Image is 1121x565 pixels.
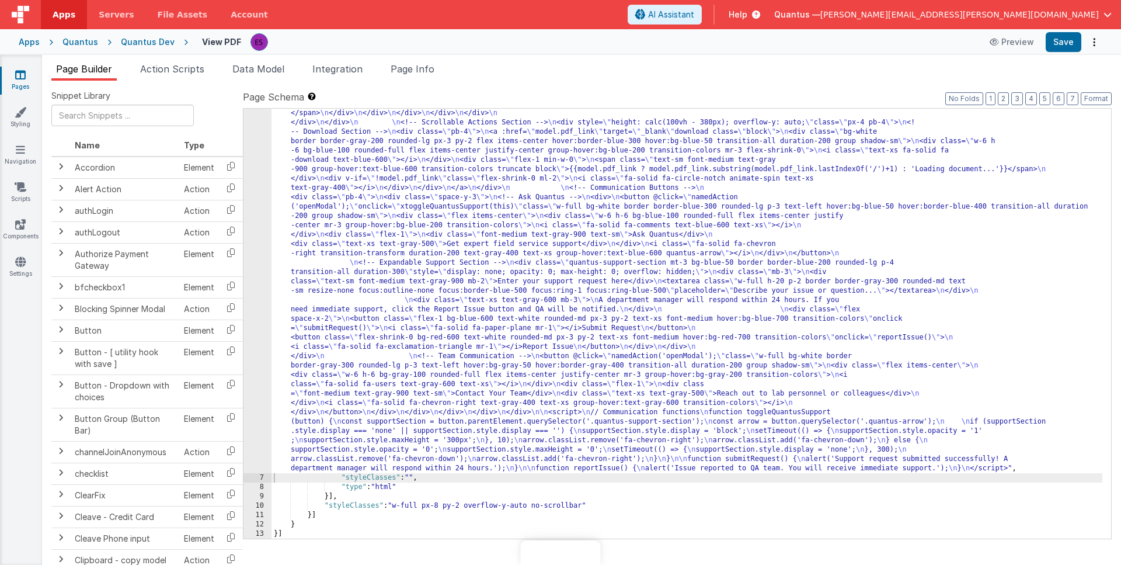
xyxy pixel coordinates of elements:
td: Element [179,157,219,179]
td: Button - [ utility hook with save ] [70,341,179,375]
span: Data Model [232,63,284,75]
td: Button Group (Button Bar) [70,408,179,441]
button: Options [1086,34,1102,50]
div: 12 [243,520,271,529]
img: 2445f8d87038429357ee99e9bdfcd63a [251,34,267,50]
span: Name [75,140,100,150]
td: authLogout [70,221,179,243]
span: Help [729,9,747,20]
div: Quantus [62,36,98,48]
td: bfcheckbox1 [70,276,179,298]
button: 1 [986,92,995,105]
span: Integration [312,63,363,75]
td: Blocking Spinner Modal [70,298,179,320]
td: Action [179,221,219,243]
td: Element [179,375,219,408]
button: Save [1046,32,1081,52]
iframe: Marker.io feedback button [521,540,601,565]
td: Accordion [70,157,179,179]
td: Element [179,276,219,298]
button: 4 [1025,92,1037,105]
input: Search Snippets ... [51,105,194,126]
td: Action [179,298,219,320]
span: Page Schema [243,90,304,104]
td: Element [179,463,219,484]
div: Quantus Dev [121,36,175,48]
button: 7 [1067,92,1078,105]
td: Element [179,320,219,341]
td: Element [179,528,219,549]
td: Cleave Phone input [70,528,179,549]
span: [PERSON_NAME][EMAIL_ADDRESS][PERSON_NAME][DOMAIN_NAME] [820,9,1099,20]
button: Format [1081,92,1112,105]
td: Action [179,441,219,463]
button: 3 [1011,92,1023,105]
div: 13 [243,529,271,539]
button: No Folds [945,92,983,105]
span: Page Builder [56,63,112,75]
td: checklist [70,463,179,484]
td: channelJoinAnonymous [70,441,179,463]
div: 9 [243,492,271,501]
div: 11 [243,511,271,520]
span: Page Info [391,63,434,75]
span: AI Assistant [648,9,694,20]
h4: View PDF [202,37,241,46]
div: 8 [243,483,271,492]
td: Button - Dropdown with choices [70,375,179,408]
span: Servers [99,9,134,20]
td: Element [179,484,219,506]
span: Apps [53,9,75,20]
button: Preview [983,33,1041,51]
button: 2 [998,92,1009,105]
td: authLogin [70,200,179,221]
div: 10 [243,501,271,511]
td: Action [179,200,219,221]
td: Element [179,506,219,528]
button: 6 [1053,92,1064,105]
span: Action Scripts [140,63,204,75]
button: Quantus — [PERSON_NAME][EMAIL_ADDRESS][PERSON_NAME][DOMAIN_NAME] [774,9,1112,20]
span: Snippet Library [51,90,110,102]
td: Button [70,320,179,341]
span: Type [184,140,204,150]
td: Cleave - Credit Card [70,506,179,528]
td: Action [179,178,219,200]
td: Element [179,243,219,276]
td: Authorize Payment Gateway [70,243,179,276]
span: File Assets [158,9,208,20]
div: 7 [243,473,271,483]
td: Element [179,341,219,375]
button: AI Assistant [628,5,702,25]
div: Apps [19,36,40,48]
button: 5 [1039,92,1050,105]
td: ClearFix [70,484,179,506]
span: Quantus — [774,9,820,20]
td: Alert Action [70,178,179,200]
td: Element [179,408,219,441]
